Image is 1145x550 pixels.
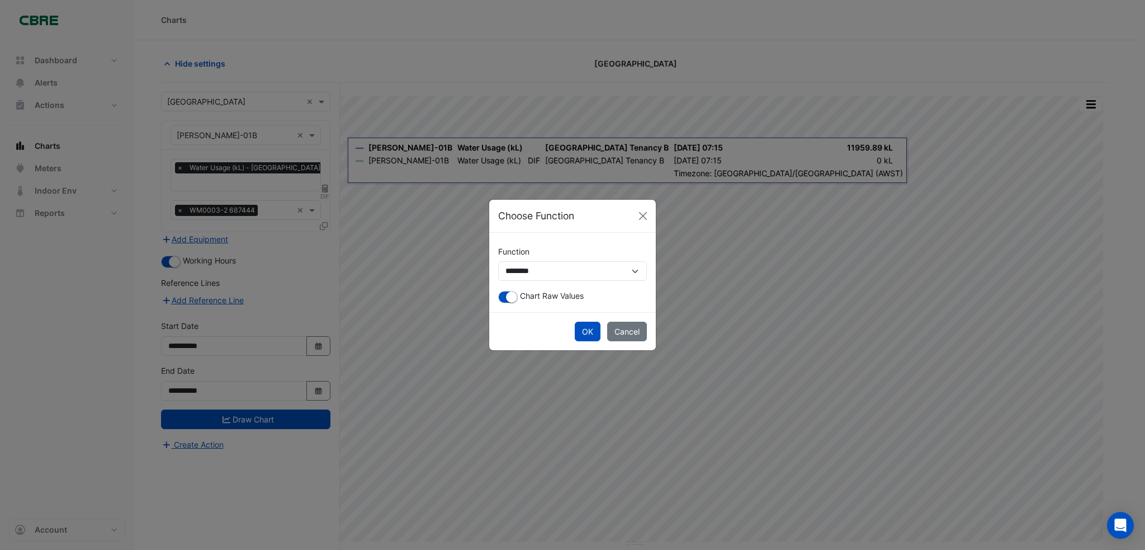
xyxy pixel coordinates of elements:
[607,322,647,341] button: Cancel
[575,322,600,341] button: OK
[498,242,529,261] label: Function
[498,209,574,223] h5: Choose Function
[635,208,651,224] button: Close
[1107,512,1134,539] div: Open Intercom Messenger
[520,291,584,300] span: Chart Raw Values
